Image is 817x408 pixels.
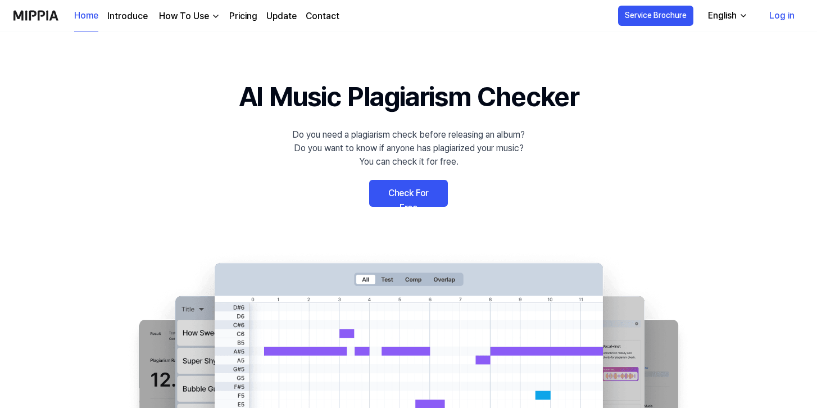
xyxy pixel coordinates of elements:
a: Pricing [229,10,257,23]
a: Home [74,1,98,31]
button: English [699,4,755,27]
img: down [211,12,220,21]
a: Check For Free [369,180,448,207]
div: How To Use [157,10,211,23]
h1: AI Music Plagiarism Checker [239,76,579,117]
a: Contact [306,10,339,23]
button: How To Use [157,10,220,23]
div: Do you need a plagiarism check before releasing an album? Do you want to know if anyone has plagi... [292,128,525,169]
a: Update [266,10,297,23]
div: English [706,9,739,22]
a: Introduce [107,10,148,23]
button: Service Brochure [618,6,693,26]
